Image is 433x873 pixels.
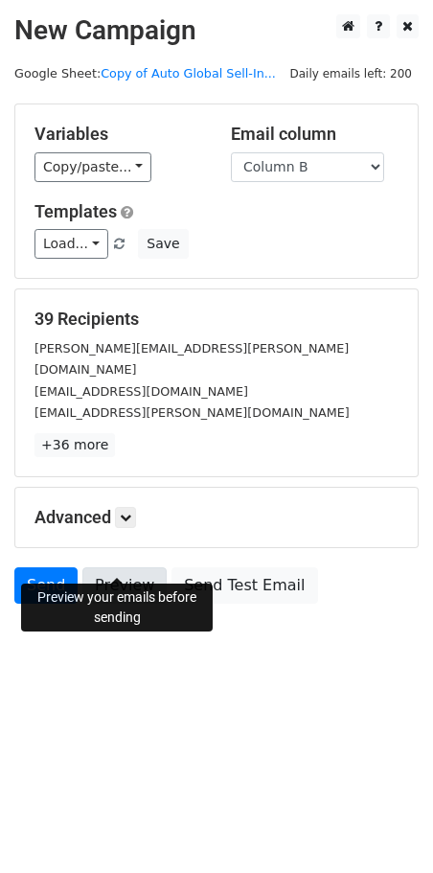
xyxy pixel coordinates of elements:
[34,341,349,378] small: [PERSON_NAME][EMAIL_ADDRESS][PERSON_NAME][DOMAIN_NAME]
[34,405,350,420] small: [EMAIL_ADDRESS][PERSON_NAME][DOMAIN_NAME]
[34,433,115,457] a: +36 more
[34,229,108,259] a: Load...
[82,567,167,604] a: Preview
[34,507,399,528] h5: Advanced
[171,567,317,604] a: Send Test Email
[34,201,117,221] a: Templates
[337,781,433,873] iframe: Chat Widget
[283,66,419,80] a: Daily emails left: 200
[34,124,202,145] h5: Variables
[34,384,248,399] small: [EMAIL_ADDRESS][DOMAIN_NAME]
[138,229,188,259] button: Save
[14,66,276,80] small: Google Sheet:
[21,584,213,632] div: Preview your emails before sending
[14,567,78,604] a: Send
[14,14,419,47] h2: New Campaign
[231,124,399,145] h5: Email column
[101,66,276,80] a: Copy of Auto Global Sell-In...
[283,63,419,84] span: Daily emails left: 200
[34,152,151,182] a: Copy/paste...
[34,309,399,330] h5: 39 Recipients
